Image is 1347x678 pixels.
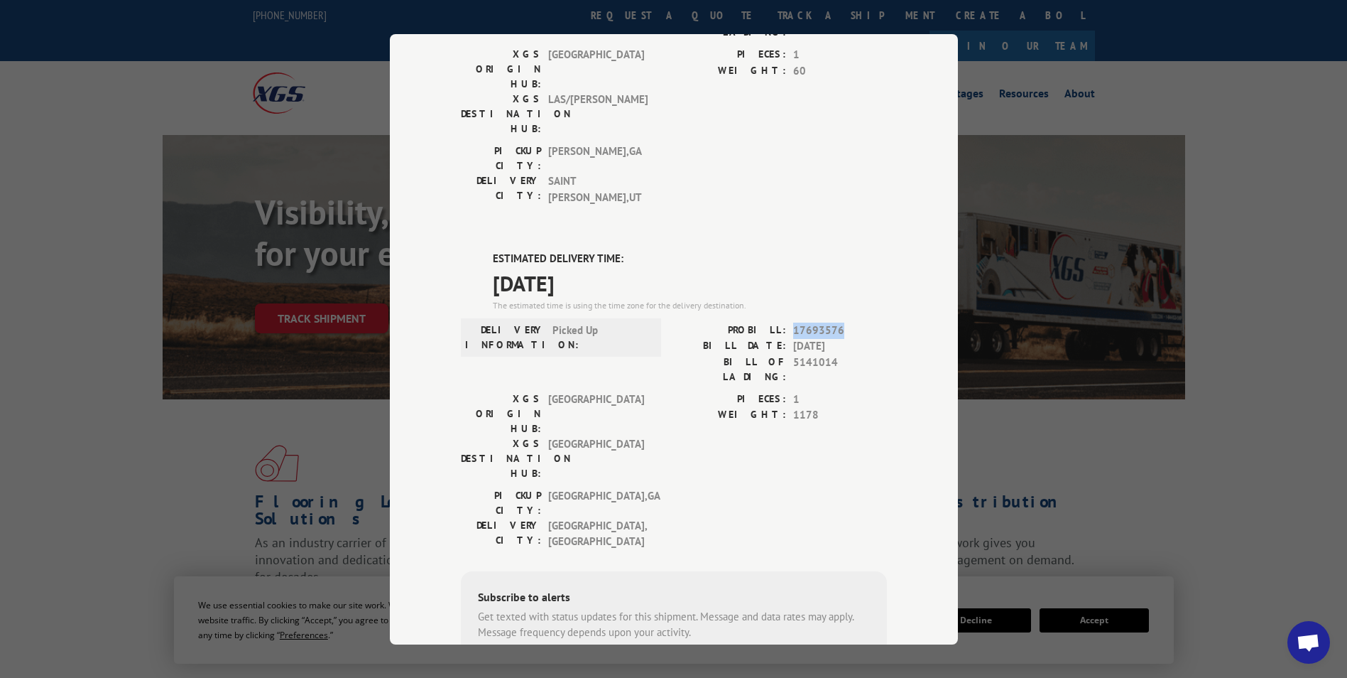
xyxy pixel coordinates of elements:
span: SAINT [PERSON_NAME] , UT [548,173,644,205]
label: PICKUP CITY: [461,144,541,173]
span: 1178 [793,407,887,424]
span: [DATE] [793,338,887,355]
span: [GEOGRAPHIC_DATA] [548,436,644,480]
label: DELIVERY CITY: [461,173,541,205]
label: DELIVERY CITY: [461,517,541,549]
label: PIECES: [674,391,786,407]
span: [GEOGRAPHIC_DATA] [548,391,644,436]
span: 1 [793,391,887,407]
label: WEIGHT: [674,63,786,79]
span: [DATE] [493,267,887,298]
div: Open chat [1287,621,1330,664]
label: WEIGHT: [674,407,786,424]
span: LAS/[PERSON_NAME] [548,92,644,136]
div: Get texted with status updates for this shipment. Message and data rates may apply. Message frequ... [478,608,870,640]
span: [GEOGRAPHIC_DATA] , GA [548,488,644,517]
div: The estimated time is using the time zone for the delivery destination. [493,298,887,311]
span: 5141014 [793,10,887,40]
label: PICKUP CITY: [461,488,541,517]
span: 17693576 [793,322,887,338]
label: XGS ORIGIN HUB: [461,47,541,92]
div: Subscribe to alerts [478,588,870,608]
span: 5141014 [793,354,887,384]
label: XGS ORIGIN HUB: [461,391,541,436]
span: [GEOGRAPHIC_DATA] , [GEOGRAPHIC_DATA] [548,517,644,549]
span: Picked Up [552,322,648,352]
label: XGS DESTINATION HUB: [461,92,541,136]
label: BILL OF LADING: [674,354,786,384]
span: [PERSON_NAME] , GA [548,144,644,173]
label: DELIVERY INFORMATION: [465,322,545,352]
label: BILL OF LADING: [674,10,786,40]
span: 1 [793,47,887,63]
label: ESTIMATED DELIVERY TIME: [493,251,887,267]
label: PROBILL: [674,322,786,338]
label: PIECES: [674,47,786,63]
label: BILL DATE: [674,338,786,355]
span: 60 [793,63,887,79]
span: [GEOGRAPHIC_DATA] [548,47,644,92]
label: XGS DESTINATION HUB: [461,436,541,480]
